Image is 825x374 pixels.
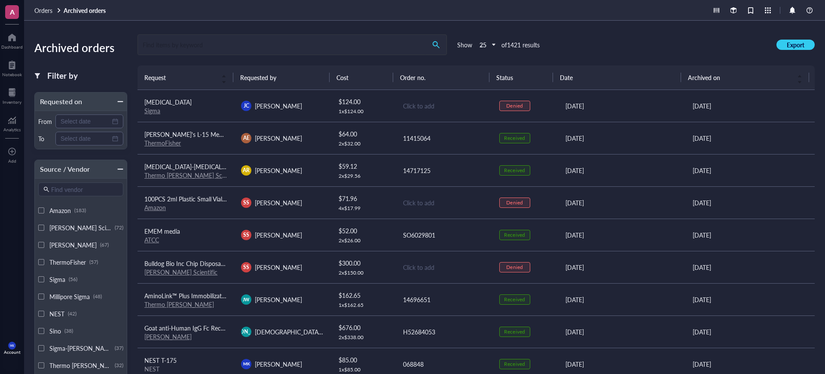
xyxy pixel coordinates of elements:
[776,40,815,50] button: Export
[243,296,250,303] span: JW
[226,328,267,336] span: [PERSON_NAME]
[339,269,388,276] div: 2 x $ 150.00
[339,173,388,179] div: 2 x $ 29.56
[693,101,808,111] div: [DATE]
[403,166,485,175] div: 14717125
[339,97,388,106] div: $ 124.00
[339,140,388,147] div: 2 x $ 32.00
[565,230,679,240] div: [DATE]
[395,315,492,348] td: H52684053
[255,166,302,175] span: [PERSON_NAME]
[3,127,21,132] div: Analytics
[480,40,486,49] b: 25
[233,65,329,90] th: Requested by
[339,194,388,203] div: $ 71.96
[255,263,302,272] span: [PERSON_NAME]
[255,328,367,336] span: [DEMOGRAPHIC_DATA][PERSON_NAME]
[339,366,388,373] div: 1 x $ 85.00
[34,39,127,57] div: Archived orders
[115,224,123,231] div: (72)
[244,102,249,110] span: JC
[144,98,192,106] span: [MEDICAL_DATA]
[49,241,97,249] span: [PERSON_NAME]
[395,251,492,283] td: Click to add
[339,205,388,212] div: 4 x $ 17.99
[243,263,249,271] span: SS
[243,134,250,142] span: AE
[144,73,216,82] span: Request
[501,41,540,49] div: of 1421 results
[339,291,388,300] div: $ 162.65
[144,332,192,341] a: [PERSON_NAME]
[255,134,302,142] span: [PERSON_NAME]
[403,263,485,272] div: Click to add
[89,259,98,266] div: (57)
[395,90,492,122] td: Click to add
[2,58,22,77] a: Notebook
[49,327,61,335] span: Sino
[49,309,64,318] span: NEST
[504,328,525,335] div: Received
[144,195,485,203] span: 100PCS 2ml Plastic Small Vials with Screw Caps Sample Tubes Cryotubes,PP Material, Free from DNas...
[100,241,109,248] div: (67)
[10,344,14,347] span: MK
[61,117,110,126] input: Select date
[255,231,302,239] span: [PERSON_NAME]
[34,6,62,14] a: Orders
[49,361,119,370] span: Thermo [PERSON_NAME]
[69,276,77,283] div: (56)
[693,295,808,304] div: [DATE]
[144,139,181,147] a: ThermoFisher
[49,206,71,215] span: Amazon
[565,359,679,369] div: [DATE]
[403,359,485,369] div: 068848
[38,135,52,142] div: To
[144,235,159,244] a: ATCC
[693,133,808,143] div: [DATE]
[4,349,21,355] div: Account
[144,365,227,373] div: NEST
[565,263,679,272] div: [DATE]
[693,198,808,207] div: [DATE]
[49,344,115,352] span: Sigma-[PERSON_NAME]
[339,323,388,332] div: $ 676.00
[693,359,808,369] div: [DATE]
[504,296,525,303] div: Received
[339,355,388,365] div: $ 85.00
[403,101,485,111] div: Click to add
[144,171,240,179] a: Thermo [PERSON_NAME] Scientific
[49,258,86,266] span: ThermoFisher
[115,362,123,369] div: (32)
[506,264,522,271] div: Denied
[64,6,107,14] a: Archived orders
[243,361,250,367] span: MK
[393,65,489,90] th: Order no.
[93,293,102,300] div: (48)
[144,162,281,171] span: [MEDICAL_DATA]-[MEDICAL_DATA] (10,000 U/mL)
[339,302,388,309] div: 1 x $ 162.65
[47,70,78,82] div: Filter by
[504,361,525,368] div: Received
[395,122,492,154] td: 11415064
[339,129,388,139] div: $ 64.00
[693,327,808,337] div: [DATE]
[457,41,472,49] div: Show
[553,65,681,90] th: Date
[681,65,809,90] th: Archived on
[506,102,522,109] div: Denied
[255,295,302,304] span: [PERSON_NAME]
[395,186,492,219] td: Click to add
[3,86,21,105] a: Inventory
[395,154,492,186] td: 14717125
[504,232,525,238] div: Received
[144,106,160,115] a: Sigma
[74,207,86,214] div: (183)
[243,167,250,174] span: AR
[403,327,485,337] div: H52684053
[693,230,808,240] div: [DATE]
[255,360,302,368] span: [PERSON_NAME]
[403,133,485,143] div: 11415064
[61,134,110,143] input: Select date
[144,291,255,300] span: AminoLink™ Plus Immobilization Kit, 2 mL
[565,198,679,207] div: [DATE]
